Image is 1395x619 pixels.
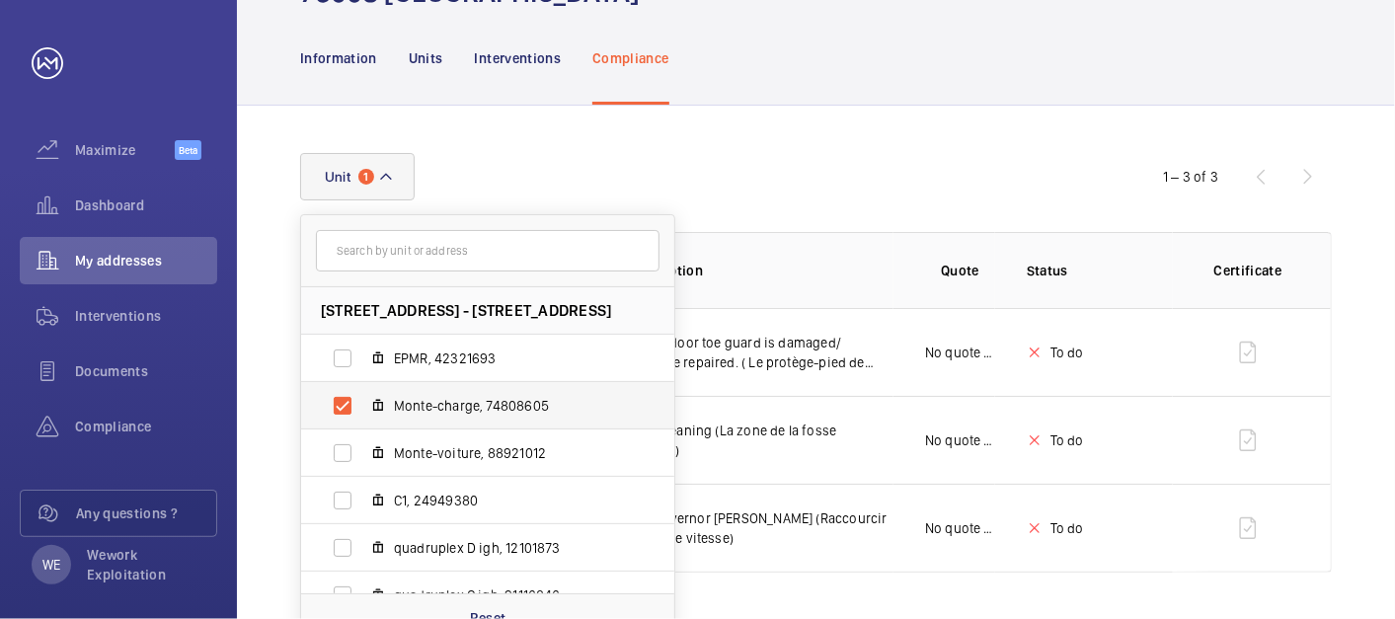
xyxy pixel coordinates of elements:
p: The pit area requires cleaning (La zone de la fosse nécessite un nettoyage.) [530,421,893,460]
div: 1 – 3 of 3 [1163,167,1218,187]
span: Documents [75,361,217,381]
p: Certificate [1204,261,1291,280]
p: Information [300,48,377,68]
span: 1 [358,169,374,185]
p: Status [1027,261,1173,280]
span: Any questions ? [76,503,216,523]
p: No quote needed [925,343,995,362]
span: EPMR, 42321693 [394,348,623,368]
span: Compliance [75,417,217,436]
span: My addresses [75,251,217,271]
span: Monte-charge, 74808605 [394,396,623,416]
p: Quote [941,261,979,280]
p: Units [409,48,443,68]
span: Maximize [75,140,175,160]
span: quadruplex C igh, 91116846 [394,585,623,605]
span: Interventions [75,306,217,326]
p: The controller side car door toe guard is damaged/ displaced and should be repaired. ( Le protège... [530,333,893,372]
p: No quote needed [925,518,995,538]
span: Unit [325,169,350,185]
p: Shorten over speed governor [PERSON_NAME] (Raccourcir la corde du régulateur de vitesse) [530,508,893,548]
span: [STREET_ADDRESS] - [STREET_ADDRESS] [321,300,611,321]
input: Search by unit or address [316,230,659,271]
button: Unit1 [300,153,415,200]
p: Compliance [592,48,669,68]
p: Insurance item description [530,261,893,280]
span: C1, 24949380 [394,491,623,510]
span: quadruplex D igh, 12101873 [394,538,623,558]
p: To do [1050,430,1084,450]
p: No quote needed [925,430,995,450]
p: To do [1050,518,1084,538]
p: Interventions [475,48,562,68]
span: Monte-voiture, 88921012 [394,443,623,463]
p: To do [1050,343,1084,362]
p: Wework Exploitation [87,545,205,584]
span: Dashboard [75,195,217,215]
span: Beta [175,140,201,160]
p: WE [42,555,60,575]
